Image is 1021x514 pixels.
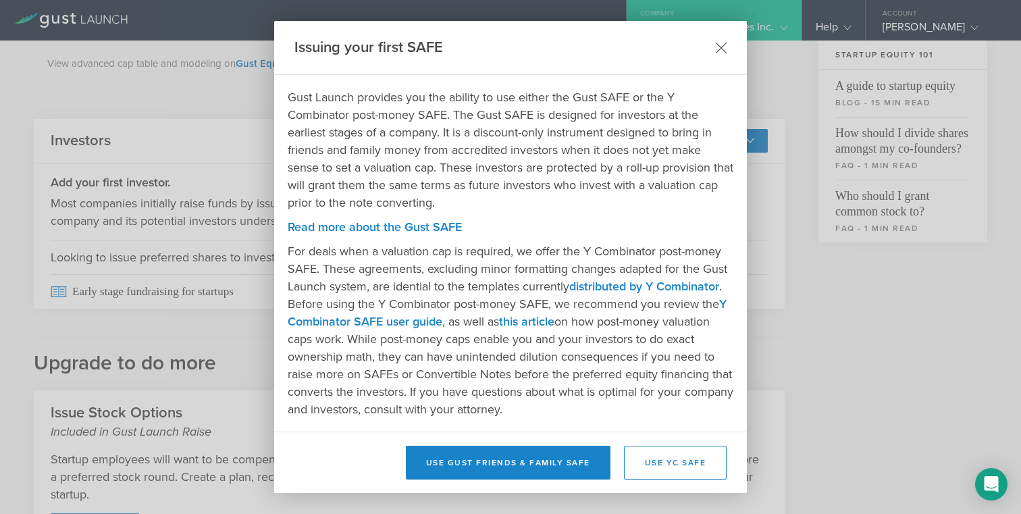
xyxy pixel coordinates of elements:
[975,468,1007,500] div: Open Intercom Messenger
[288,242,733,418] p: For deals when a valuation cap is required, we offer the Y Combinator post-money SAFE. These agre...
[288,220,462,234] a: Read more about the Gust SAFE
[499,314,554,329] a: this article
[406,446,610,480] button: Use Gust Friends & Family SAFE
[288,88,733,211] p: Gust Launch provides you the ability to use either the Gust SAFE or the Y Combinator post-money S...
[294,38,443,57] h2: Issuing your first SAFE
[624,446,727,480] button: Use YC SAFE
[569,279,719,294] a: distributed by Y Combinator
